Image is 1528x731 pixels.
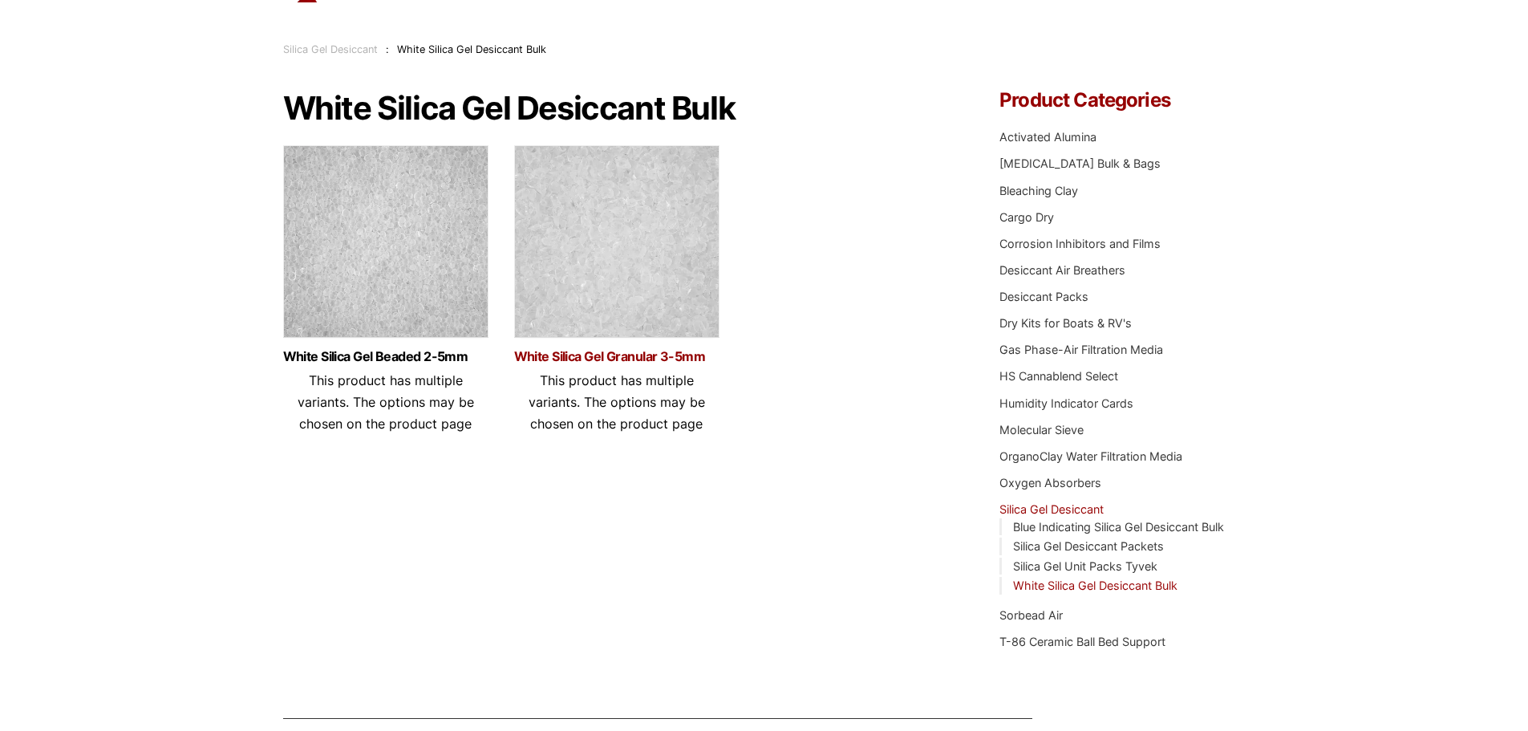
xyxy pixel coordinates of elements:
[999,156,1161,170] a: [MEDICAL_DATA] Bulk & Bags
[397,43,546,55] span: White Silica Gel Desiccant Bulk
[999,396,1133,410] a: Humidity Indicator Cards
[514,350,719,363] a: White Silica Gel Granular 3-5mm
[1013,520,1224,534] a: Blue Indicating Silica Gel Desiccant Bulk
[999,635,1165,648] a: T-86 Ceramic Ball Bed Support
[999,91,1245,110] h4: Product Categories
[999,423,1084,437] a: Molecular Sieve
[999,369,1118,383] a: HS Cannablend Select
[1013,539,1164,553] a: Silica Gel Desiccant Packets
[283,91,952,126] h1: White Silica Gel Desiccant Bulk
[999,290,1088,303] a: Desiccant Packs
[1013,579,1177,592] a: White Silica Gel Desiccant Bulk
[999,237,1161,250] a: Corrosion Inhibitors and Films
[283,350,488,363] a: White Silica Gel Beaded 2-5mm
[999,130,1096,144] a: Activated Alumina
[999,210,1054,224] a: Cargo Dry
[999,316,1132,330] a: Dry Kits for Boats & RV's
[283,145,488,346] img: White Beaded Silica Gel
[386,43,389,55] span: :
[999,263,1125,277] a: Desiccant Air Breathers
[298,372,474,432] span: This product has multiple variants. The options may be chosen on the product page
[1013,559,1157,573] a: Silica Gel Unit Packs Tyvek
[999,476,1101,489] a: Oxygen Absorbers
[529,372,705,432] span: This product has multiple variants. The options may be chosen on the product page
[283,43,378,55] a: Silica Gel Desiccant
[999,343,1163,356] a: Gas Phase-Air Filtration Media
[999,608,1063,622] a: Sorbead Air
[999,502,1104,516] a: Silica Gel Desiccant
[999,449,1182,463] a: OrganoClay Water Filtration Media
[999,184,1078,197] a: Bleaching Clay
